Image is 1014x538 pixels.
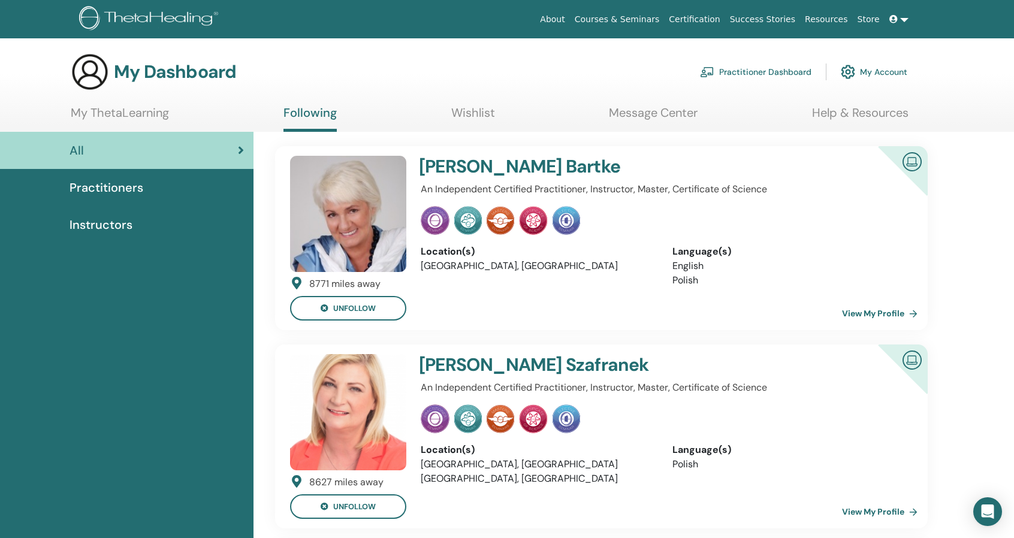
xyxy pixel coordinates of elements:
[309,475,384,489] div: 8627 miles away
[812,105,909,129] a: Help & Resources
[421,443,654,457] div: Location(s)
[725,8,800,31] a: Success Stories
[898,346,927,373] img: Certified Online Instructor
[700,67,714,77] img: chalkboard-teacher.svg
[973,497,1002,526] div: Open Intercom Messenger
[283,105,337,132] a: Following
[841,59,907,85] a: My Account
[70,216,132,234] span: Instructors
[700,59,811,85] a: Practitioner Dashboard
[114,61,236,83] h3: My Dashboard
[79,6,222,33] img: logo.png
[421,457,654,471] li: [GEOGRAPHIC_DATA], [GEOGRAPHIC_DATA]
[898,147,927,174] img: Certified Online Instructor
[570,8,665,31] a: Courses & Seminars
[672,244,906,259] div: Language(s)
[672,273,906,288] li: Polish
[842,500,922,524] a: View My Profile
[71,105,169,129] a: My ThetaLearning
[290,494,406,519] button: unfollow
[841,62,855,82] img: cog.svg
[672,457,906,471] li: Polish
[672,259,906,273] li: English
[535,8,569,31] a: About
[71,53,109,91] img: generic-user-icon.jpg
[609,105,698,129] a: Message Center
[290,354,406,470] img: default.jpg
[421,259,654,273] li: [GEOGRAPHIC_DATA], [GEOGRAPHIC_DATA]
[290,296,406,321] button: unfollow
[421,244,654,259] div: Location(s)
[451,105,495,129] a: Wishlist
[853,8,885,31] a: Store
[672,443,906,457] div: Language(s)
[421,182,906,197] p: An Independent Certified Practitioner, Instructor, Master, Certificate of Science
[309,277,381,291] div: 8771 miles away
[421,380,906,395] p: An Independent Certified Practitioner, Instructor, Master, Certificate of Science
[70,179,143,197] span: Practitioners
[419,354,823,376] h4: [PERSON_NAME] Szafranek
[859,344,928,413] div: Certified Online Instructor
[421,471,654,486] li: [GEOGRAPHIC_DATA], [GEOGRAPHIC_DATA]
[842,301,922,325] a: View My Profile
[859,146,928,215] div: Certified Online Instructor
[419,156,823,177] h4: [PERSON_NAME] Bartke
[800,8,853,31] a: Resources
[290,156,406,272] img: default.jpg
[664,8,725,31] a: Certification
[70,141,84,159] span: All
